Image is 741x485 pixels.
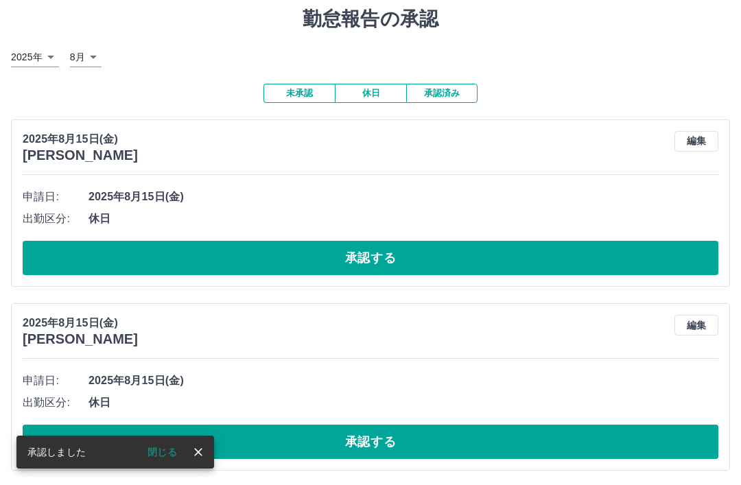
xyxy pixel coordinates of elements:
h1: 勤怠報告の承認 [11,8,730,31]
button: 休日 [335,84,406,103]
h3: [PERSON_NAME] [23,331,138,347]
span: 2025年8月15日(金) [89,189,718,205]
span: 出勤区分: [23,394,89,411]
div: 8月 [70,47,102,67]
button: 未承認 [263,84,335,103]
button: close [188,442,209,462]
button: 編集 [674,131,718,152]
button: 承認する [23,241,718,275]
p: 2025年8月15日(金) [23,315,138,331]
div: 承認しました [27,440,86,464]
button: 編集 [674,315,718,335]
div: 2025年 [11,47,59,67]
span: 休日 [89,211,718,227]
p: 2025年8月15日(金) [23,131,138,147]
button: 承認済み [406,84,478,103]
button: 承認する [23,425,718,459]
h3: [PERSON_NAME] [23,147,138,163]
span: 2025年8月15日(金) [89,372,718,389]
span: 申請日: [23,372,89,389]
span: 出勤区分: [23,211,89,227]
span: 休日 [89,394,718,411]
button: 閉じる [137,442,188,462]
span: 申請日: [23,189,89,205]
